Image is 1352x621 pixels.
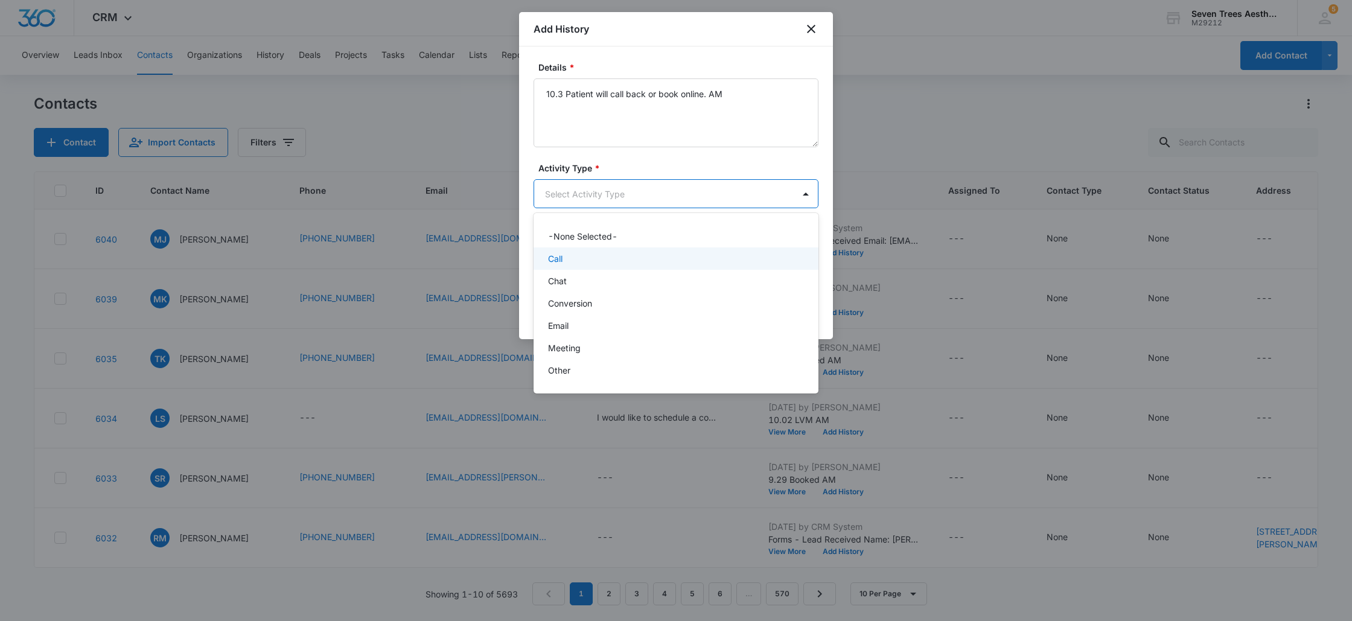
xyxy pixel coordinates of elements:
p: Meeting [548,342,581,354]
p: -None Selected- [548,230,617,243]
p: Chat [548,275,567,287]
p: Email [548,319,569,332]
p: Conversion [548,297,592,310]
p: Call [548,252,563,265]
p: Other [548,364,570,377]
